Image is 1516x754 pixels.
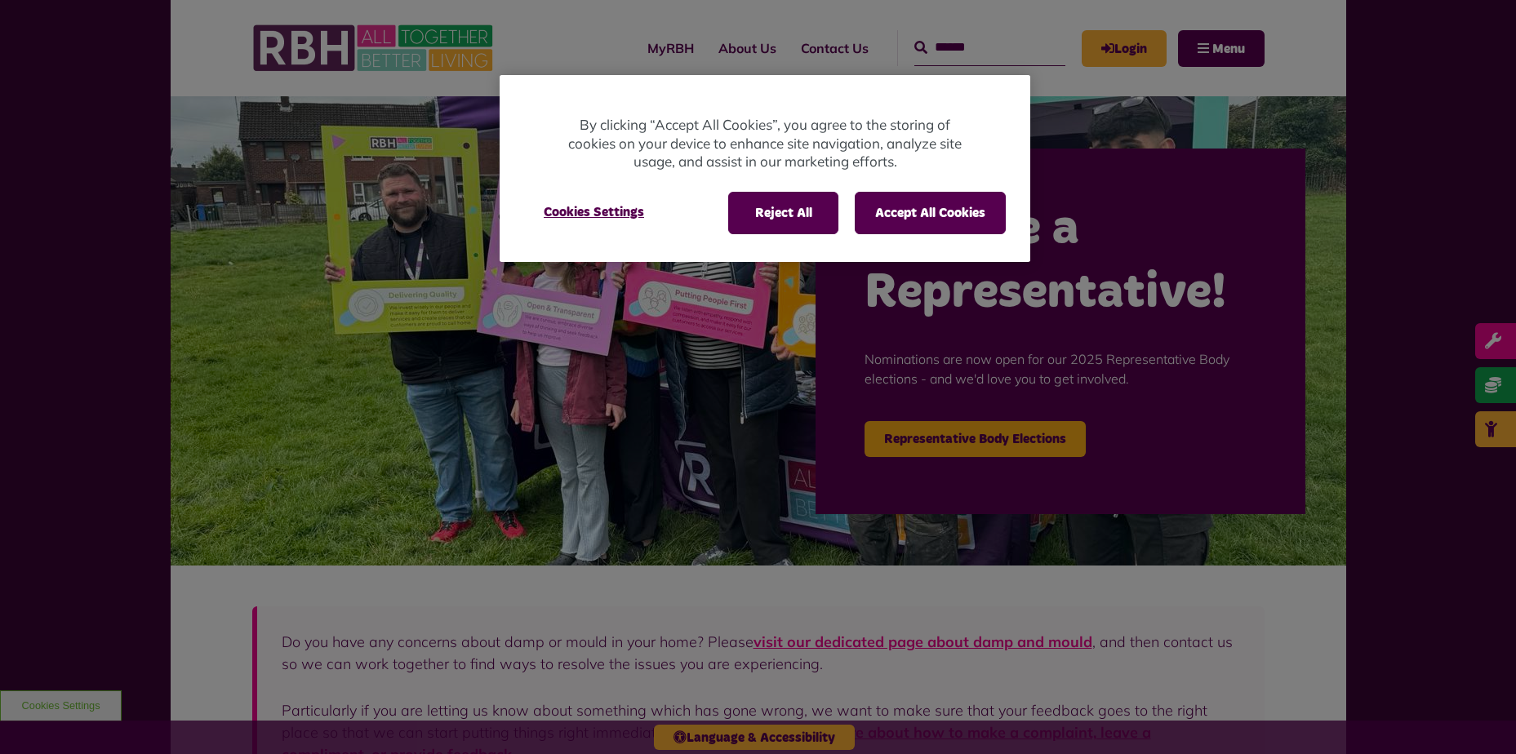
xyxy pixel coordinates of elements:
button: Cookies Settings [524,192,664,233]
button: Accept All Cookies [855,192,1006,234]
div: Cookie banner [500,75,1030,262]
div: Privacy [500,75,1030,262]
p: By clicking “Accept All Cookies”, you agree to the storing of cookies on your device to enhance s... [565,116,965,171]
button: Reject All [728,192,838,234]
